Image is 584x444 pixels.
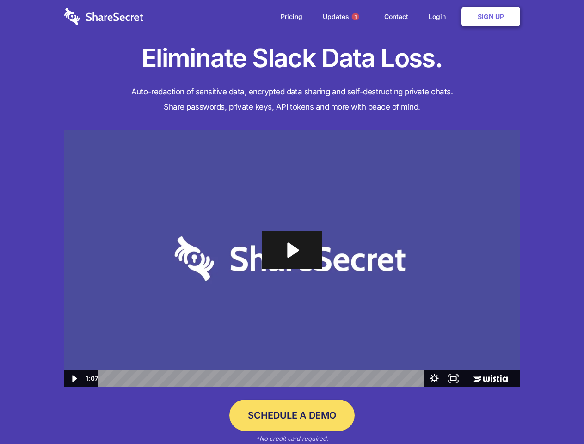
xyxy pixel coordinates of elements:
[64,370,83,387] button: Play Video
[463,370,520,387] a: Wistia Logo -- Learn More
[64,130,520,387] img: Sharesecret
[64,8,143,25] img: logo-wordmark-white-trans-d4663122ce5f474addd5e946df7df03e33cb6a1c49d2221995e7729f52c070b2.svg
[64,42,520,75] h1: Eliminate Slack Data Loss.
[375,2,418,31] a: Contact
[425,370,444,387] button: Show settings menu
[461,7,520,26] a: Sign Up
[353,13,360,20] span: 1
[105,370,420,387] div: Playbar
[64,84,520,115] h4: Auto-redaction of sensitive data, encrypted data sharing and self-destructing private chats. Shar...
[444,370,463,387] button: Fullscreen
[256,435,328,442] em: *No credit card required.
[262,231,321,269] button: Play Video: Sharesecret Slack Extension
[271,2,312,31] a: Pricing
[538,398,573,433] iframe: Drift Widget Chat Controller
[419,2,460,31] a: Login
[229,400,355,431] a: Schedule a Demo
